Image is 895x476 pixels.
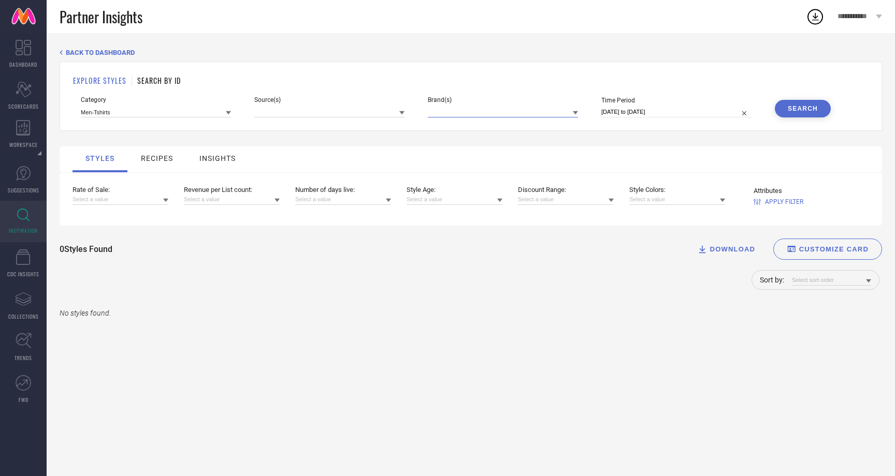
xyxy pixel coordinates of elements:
[73,75,126,86] h1: EXPLORE STYLES
[518,194,614,205] input: Select a value
[788,105,818,112] div: Search
[81,96,231,103] span: Category
[184,186,280,194] span: Revenue per List count :
[8,313,39,320] span: COLLECTIONS
[407,186,502,194] span: Style Age :
[806,7,825,26] div: Open download list
[407,194,502,205] input: Select a value
[9,61,37,68] span: DASHBOARD
[629,194,725,205] input: Select a value
[199,154,236,162] div: insights
[73,186,168,194] span: Rate of Sale :
[799,245,869,253] span: CUSTOMIZE CARD
[684,239,768,260] button: DOWNLOAD
[629,186,725,194] span: Style Colors :
[137,75,181,86] h1: SEARCH BY ID
[9,227,38,234] span: INSPIRATION
[601,97,752,104] span: Time Period
[8,186,39,194] span: SUGGESTIONS
[60,49,882,56] div: Back TO Dashboard
[518,186,614,194] span: Discount Range :
[773,239,882,260] button: CUSTOMIZE CARD
[765,198,803,205] span: APPLY FILTER
[60,244,112,254] span: 0 Styles Found
[19,396,28,404] span: FWD
[141,154,173,162] div: recipes
[710,245,756,253] span: DOWNLOAD
[754,187,803,195] span: Attributes
[60,6,142,27] span: Partner Insights
[66,49,135,56] span: BACK TO DASHBOARD
[8,102,39,110] span: SCORECARDS
[7,270,39,278] span: CDC INSIGHTS
[792,275,871,286] input: Select sort order
[775,100,831,117] button: Search
[601,107,752,117] input: Select time period
[295,186,391,194] span: Number of days live :
[60,309,111,317] span: No styles found.
[295,194,391,205] input: Select a value
[254,96,405,103] span: Source(s)
[428,96,578,103] span: Brand(s)
[760,276,784,284] div: Sort by:
[73,194,168,205] input: Select a value
[85,154,114,162] div: styles
[15,354,32,362] span: TRENDS
[184,194,280,205] input: Select a value
[9,141,38,148] span: WORKSPACE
